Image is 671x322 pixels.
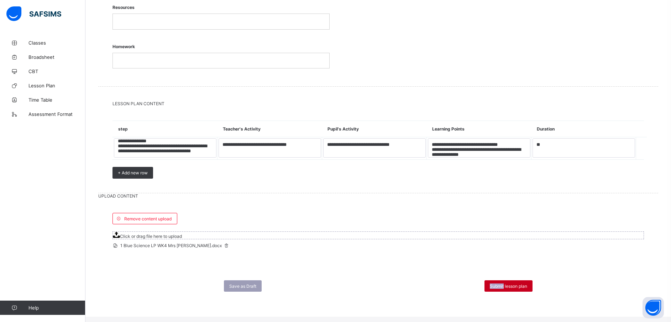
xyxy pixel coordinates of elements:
span: Help [28,305,85,311]
span: UPLOAD CONTENT [98,193,658,199]
span: 1 Blue Science LP WK4 Mrs [PERSON_NAME].docx [112,243,230,248]
th: Teacher's Activity [217,121,322,137]
span: Homework [112,40,330,53]
th: Learning Points [427,121,531,137]
span: Broadsheet [28,54,85,60]
span: Resources [112,1,330,14]
th: Duration [531,121,636,137]
button: Open asap [643,297,664,318]
span: Classes [28,40,85,46]
img: safsims [6,6,61,21]
span: Click or drag file here to upload [112,231,644,239]
span: Submit lesson plan [490,283,527,289]
th: step [113,121,217,137]
span: LESSON PLAN CONTENT [112,101,644,106]
span: Remove content upload [124,216,172,221]
span: CBT [28,68,85,74]
span: Assessment Format [28,111,85,117]
span: Time Table [28,97,85,103]
span: Lesson Plan [28,83,85,88]
span: + Add new row [118,170,148,175]
span: Click or drag file here to upload [120,234,182,239]
span: Save as Draft [229,283,256,289]
th: Pupil's Activity [322,121,427,137]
